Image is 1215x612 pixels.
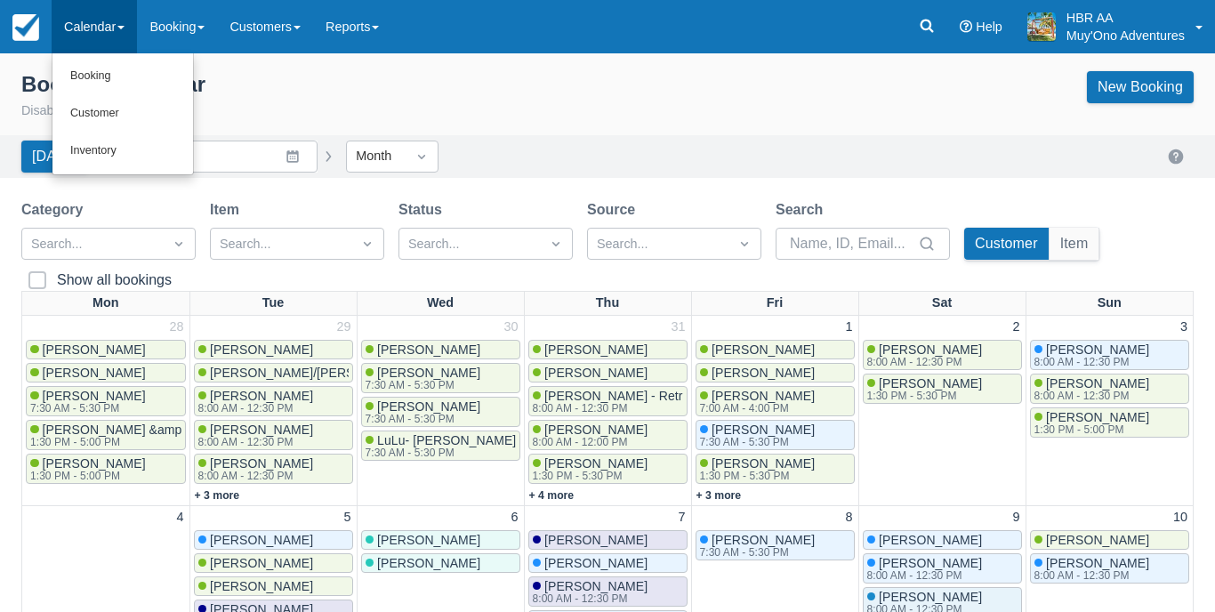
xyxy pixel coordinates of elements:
a: [PERSON_NAME]7:30 AM - 5:30 PM [696,530,855,560]
a: Booking [52,58,193,95]
a: [PERSON_NAME] [528,530,688,550]
a: [PERSON_NAME]8:00 AM - 12:30 PM [194,454,353,484]
div: 1:30 PM - 5:00 PM [1034,424,1147,435]
a: [PERSON_NAME] [361,553,520,573]
a: + 3 more [696,489,742,502]
div: 1:30 PM - 5:30 PM [700,471,812,481]
a: + 3 more [195,489,240,502]
a: [PERSON_NAME] [696,340,855,359]
span: [PERSON_NAME] [210,533,313,547]
a: Wed [423,292,457,315]
a: [PERSON_NAME] [194,553,353,573]
a: [PERSON_NAME]8:00 AM - 12:30 PM [1030,340,1190,370]
span: [PERSON_NAME] [210,342,313,357]
a: [PERSON_NAME] [696,363,855,382]
span: LuLu- [PERSON_NAME] [377,433,516,447]
span: [PERSON_NAME] [210,579,313,593]
button: Customer [964,228,1049,260]
span: [PERSON_NAME] [544,533,648,547]
div: 8:00 AM - 12:30 PM [533,403,740,414]
div: Month [356,147,397,166]
span: [PERSON_NAME] [544,342,648,357]
a: 2 [1009,318,1023,337]
a: [PERSON_NAME] [194,340,353,359]
div: 1:30 PM - 5:00 PM [30,437,288,447]
span: [PERSON_NAME] [377,533,480,547]
input: Name, ID, Email... [790,228,914,260]
div: 8:00 AM - 12:30 PM [867,570,979,581]
a: [PERSON_NAME]8:00 AM - 12:30 PM [194,386,353,416]
a: 4 [173,508,187,527]
span: [PERSON_NAME] [210,556,313,570]
a: 31 [667,318,688,337]
div: 8:00 AM - 12:00 PM [533,437,645,447]
div: 1:30 PM - 5:30 PM [533,471,645,481]
a: [PERSON_NAME]/[PERSON_NAME]; [PERSON_NAME]/[PERSON_NAME]; [PERSON_NAME]/[PERSON_NAME] [194,363,353,382]
div: 7:30 AM - 5:30 PM [700,437,812,447]
a: [PERSON_NAME] &amp; [PERSON_NAME]1:30 PM - 5:00 PM [26,420,186,450]
div: Show all bookings [57,271,172,289]
span: [PERSON_NAME] [1046,376,1149,391]
span: [PERSON_NAME] [544,556,648,570]
a: [PERSON_NAME] [194,530,353,550]
img: A20 [1027,12,1056,41]
a: [PERSON_NAME] [26,340,186,359]
span: [PERSON_NAME] [210,423,313,437]
span: [PERSON_NAME] [879,590,982,604]
span: [PERSON_NAME] [544,366,648,380]
div: Booking Calendar [21,71,205,98]
button: Disable New Calendar [21,101,148,121]
img: checkfront-main-nav-mini-logo.png [12,14,39,41]
span: [PERSON_NAME] [879,533,982,547]
a: [PERSON_NAME]1:30 PM - 5:30 PM [863,374,1022,404]
a: [PERSON_NAME]8:00 AM - 12:30 PM [863,553,1022,584]
a: [PERSON_NAME] [361,530,520,550]
a: [PERSON_NAME] [1030,530,1190,550]
span: Dropdown icon [358,235,376,253]
a: [PERSON_NAME]1:30 PM - 5:00 PM [26,454,186,484]
span: Dropdown icon [413,148,430,165]
div: 1:30 PM - 5:00 PM [30,471,142,481]
a: + 4 more [529,489,575,502]
span: [PERSON_NAME] [377,399,480,414]
button: [DATE] [21,141,88,173]
a: 9 [1009,508,1023,527]
label: Status [398,199,449,221]
div: 8:00 AM - 12:30 PM [198,471,310,481]
a: [PERSON_NAME] [528,553,688,573]
span: [PERSON_NAME] [712,533,815,547]
a: 5 [340,508,354,527]
div: 7:30 AM - 5:30 PM [366,414,478,424]
span: [PERSON_NAME]/[PERSON_NAME]; [PERSON_NAME]/[PERSON_NAME]; [PERSON_NAME]/[PERSON_NAME] [210,366,854,380]
a: [PERSON_NAME]1:30 PM - 5:00 PM [1030,407,1190,438]
div: 8:00 AM - 12:30 PM [1034,357,1147,367]
a: 29 [333,318,354,337]
span: [PERSON_NAME] [712,342,815,357]
a: 6 [507,508,521,527]
input: Date [117,141,318,173]
a: [PERSON_NAME]1:30 PM - 5:30 PM [528,454,688,484]
span: Dropdown icon [170,235,188,253]
div: 7:30 AM - 5:30 PM [366,380,478,391]
a: [PERSON_NAME]7:30 AM - 5:30 PM [361,363,520,393]
span: [PERSON_NAME] [879,556,982,570]
a: [PERSON_NAME]8:00 AM - 12:30 PM [863,340,1022,370]
span: [PERSON_NAME] [1046,556,1149,570]
div: 8:00 AM - 12:30 PM [198,403,310,414]
a: [PERSON_NAME] [528,363,688,382]
span: [PERSON_NAME] [377,556,480,570]
div: 8:00 AM - 12:30 PM [1034,391,1147,401]
a: 28 [165,318,187,337]
span: [PERSON_NAME] [1046,342,1149,357]
span: [PERSON_NAME] &amp; [PERSON_NAME] [43,423,293,437]
a: 8 [841,508,856,527]
span: Dropdown icon [547,235,565,253]
a: [PERSON_NAME]1:30 PM - 5:30 PM [696,454,855,484]
a: Fri [763,292,786,315]
label: Source [587,199,642,221]
a: Tue [259,292,288,315]
a: [PERSON_NAME]7:30 AM - 5:30 PM [361,397,520,427]
a: [PERSON_NAME] [194,576,353,596]
label: Item [210,199,246,221]
a: [PERSON_NAME] [361,340,520,359]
